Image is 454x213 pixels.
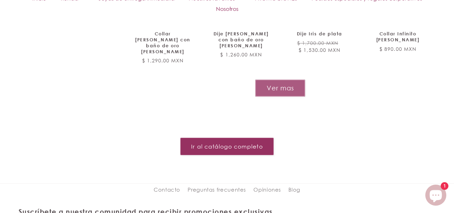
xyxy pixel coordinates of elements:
[132,31,193,55] a: Collar [PERSON_NAME] con baño de oro [PERSON_NAME]
[288,184,300,196] a: Blog
[154,185,180,196] a: Contacto
[211,31,272,49] a: Dije [PERSON_NAME] con baño de oro [PERSON_NAME]
[368,31,428,43] a: Collar Infinito [PERSON_NAME]
[216,5,238,13] span: Nosotros
[209,4,245,14] a: Nosotros
[188,184,246,196] a: Preguntas frecuentes
[423,185,448,207] inbox-online-store-chat: Chat de la tienda online Shopify
[289,31,350,37] a: Dije Iris de plata
[180,138,274,155] a: Ir al catálogo completo
[255,80,305,97] button: Ver mas
[253,184,281,196] a: Opiniones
